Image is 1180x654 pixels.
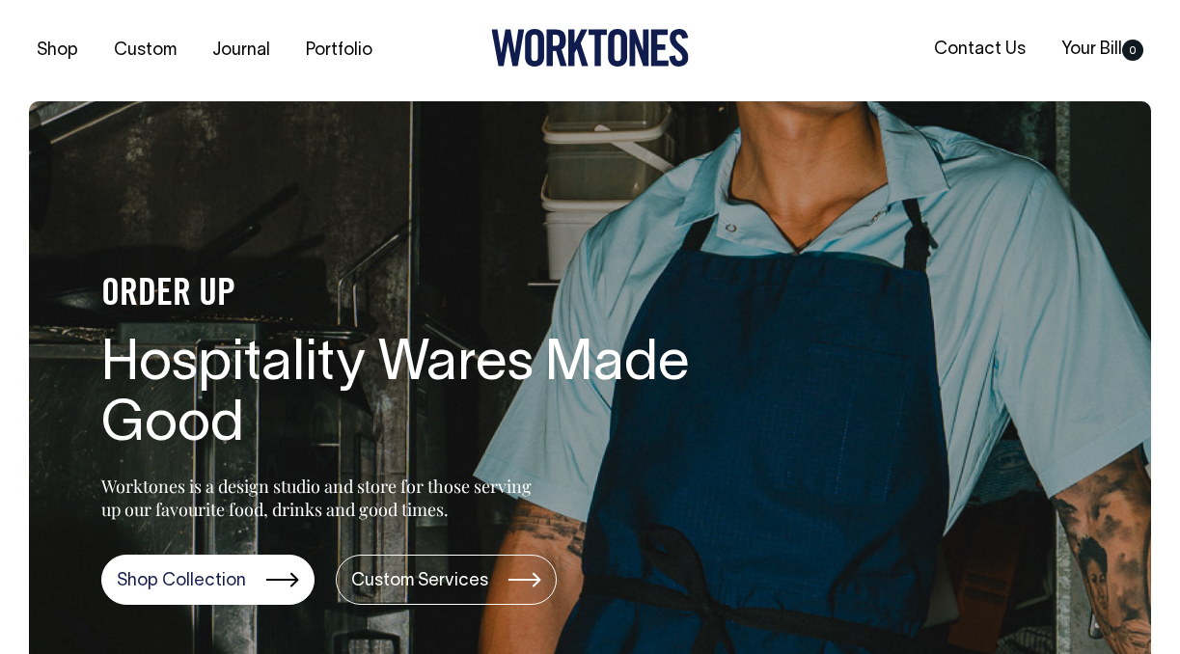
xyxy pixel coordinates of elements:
h4: ORDER UP [101,275,719,315]
a: Journal [205,35,278,67]
span: 0 [1122,40,1143,61]
h1: Hospitality Wares Made Good [101,335,719,458]
a: Portfolio [298,35,380,67]
a: Your Bill0 [1054,34,1151,66]
a: Contact Us [926,34,1033,66]
a: Custom [106,35,184,67]
a: Custom Services [336,555,557,605]
a: Shop [29,35,86,67]
a: Shop Collection [101,555,315,605]
p: Worktones is a design studio and store for those serving up our favourite food, drinks and good t... [101,475,540,521]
